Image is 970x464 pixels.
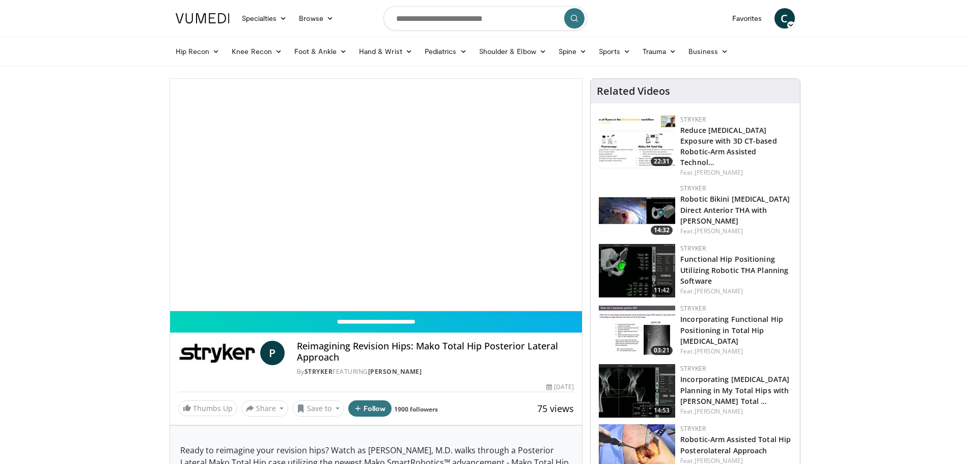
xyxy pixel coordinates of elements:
[651,406,673,415] span: 14:53
[599,364,675,418] img: eac2e64c-a42a-49d8-a791-ded8909a2122.150x105_q85_crop-smart_upscale.jpg
[599,364,675,418] a: 14:53
[170,79,583,311] video-js: Video Player
[651,286,673,295] span: 11:42
[680,374,789,405] a: Incorporating [MEDICAL_DATA] Planning in My Total Hips with [PERSON_NAME] Total …
[695,347,743,356] a: [PERSON_NAME]
[680,254,788,285] a: Functional Hip Positioning Utilizing Robotic THA Planning Software
[680,168,792,177] div: Feat.
[599,304,675,358] a: 03:21
[680,407,792,416] div: Feat.
[651,226,673,235] span: 14:32
[178,400,237,416] a: Thumbs Up
[383,6,587,31] input: Search topics, interventions
[599,115,675,169] a: 22:31
[260,341,285,365] a: P
[695,287,743,295] a: [PERSON_NAME]
[394,405,438,414] a: 1900 followers
[292,400,344,417] button: Save to
[597,85,670,97] h4: Related Videos
[226,41,288,62] a: Knee Recon
[178,341,256,365] img: Stryker
[599,304,675,358] img: 8a03947e-5f86-4337-9e9c-3e1b7ed19ec3.150x105_q85_crop-smart_upscale.jpg
[680,194,790,225] a: Robotic Bikini [MEDICAL_DATA] Direct Anterior THA with [PERSON_NAME]
[304,367,333,376] a: Stryker
[680,347,792,356] div: Feat.
[297,367,574,376] div: By FEATURING
[651,346,673,355] span: 03:21
[297,341,574,363] h4: Reimagining Revision Hips: Mako Total Hip Posterior Lateral Approach
[680,434,791,455] a: Robotic-Arm Assisted Total Hip Posterolateral Approach
[348,400,392,417] button: Follow
[636,41,683,62] a: Trauma
[651,157,673,166] span: 22:31
[695,168,743,177] a: [PERSON_NAME]
[680,287,792,296] div: Feat.
[293,8,340,29] a: Browse
[774,8,795,29] a: C
[593,41,636,62] a: Sports
[368,367,422,376] a: [PERSON_NAME]
[473,41,552,62] a: Shoulder & Elbow
[680,424,706,433] a: Stryker
[680,364,706,373] a: Stryker
[680,227,792,236] div: Feat.
[236,8,293,29] a: Specialties
[695,407,743,416] a: [PERSON_NAME]
[537,402,574,415] span: 75 views
[680,314,783,345] a: Incorporating Functional Hip Positioning in Total Hip [MEDICAL_DATA]
[599,184,675,237] img: 5b4548d7-4744-446d-8b11-0b10f47e7853.150x105_q85_crop-smart_upscale.jpg
[680,125,777,167] a: Reduce [MEDICAL_DATA] Exposure with 3D CT-based Robotic-Arm Assisted Technol…
[353,41,419,62] a: Hand & Wrist
[241,400,289,417] button: Share
[546,383,574,392] div: [DATE]
[599,184,675,237] a: 14:32
[288,41,353,62] a: Foot & Ankle
[682,41,734,62] a: Business
[599,244,675,297] a: 11:42
[680,244,706,253] a: Stryker
[680,184,706,193] a: Stryker
[680,304,706,313] a: Stryker
[599,115,675,169] img: 5bd7167b-0b9e-40b5-a7c8-0d290fcaa9fb.150x105_q85_crop-smart_upscale.jpg
[176,13,230,23] img: VuMedi Logo
[599,244,675,297] img: 5ea70af7-1667-4ec4-b49e-414948cafe1e.150x105_q85_crop-smart_upscale.jpg
[680,115,706,124] a: Stryker
[419,41,473,62] a: Pediatrics
[726,8,768,29] a: Favorites
[552,41,593,62] a: Spine
[170,41,226,62] a: Hip Recon
[695,227,743,235] a: [PERSON_NAME]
